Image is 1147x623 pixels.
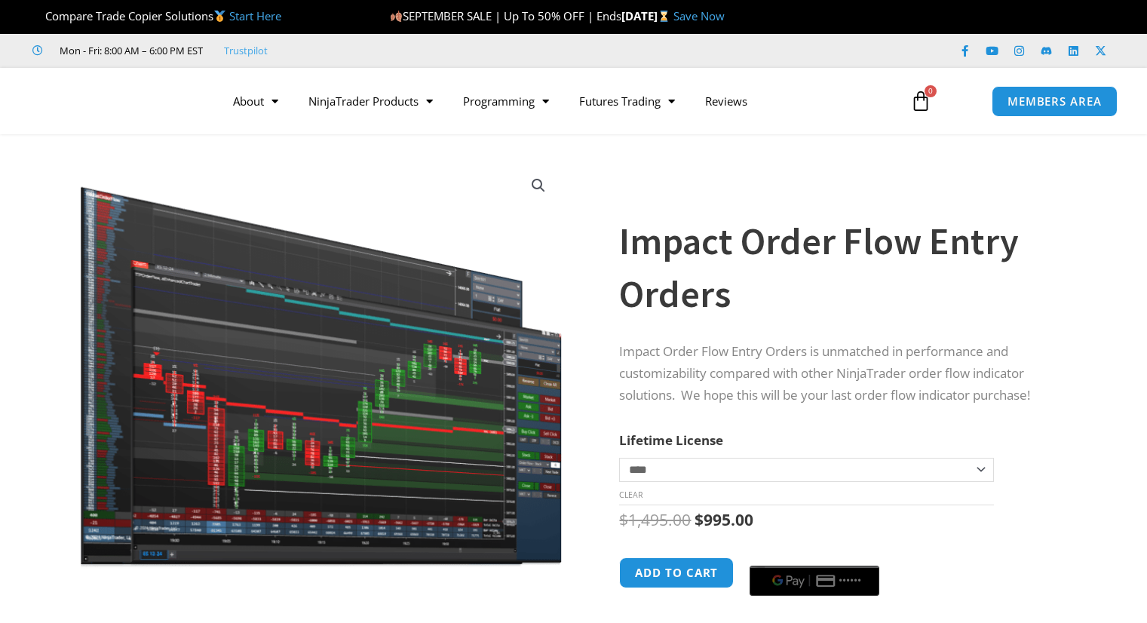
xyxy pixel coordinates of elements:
span: Compare Trade Copier Solutions [32,8,281,23]
a: MEMBERS AREA [992,86,1118,117]
img: 🍂 [391,11,402,22]
img: 🏆 [33,11,44,22]
img: of4 [78,161,563,570]
bdi: 995.00 [695,509,753,530]
img: LogoAI | Affordable Indicators – NinjaTrader [32,74,195,128]
span: SEPTEMBER SALE | Up To 50% OFF | Ends [390,8,621,23]
span: Mon - Fri: 8:00 AM – 6:00 PM EST [56,41,203,60]
button: Buy with GPay [750,566,879,596]
span: $ [619,509,628,530]
text: •••••• [839,575,862,586]
a: NinjaTrader Products [293,84,448,118]
a: About [218,84,293,118]
span: $ [695,509,704,530]
a: Clear options [619,489,643,500]
a: 0 [888,79,954,123]
a: Save Now [673,8,725,23]
a: Reviews [690,84,762,118]
span: MEMBERS AREA [1007,96,1102,107]
p: Impact Order Flow Entry Orders is unmatched in performance and customizability compared with othe... [619,341,1060,407]
nav: Menu [218,84,895,118]
a: Programming [448,84,564,118]
label: Lifetime License [619,431,723,449]
a: Start Here [229,8,281,23]
iframe: Secure payment input frame [747,555,882,557]
a: Trustpilot [224,41,268,60]
strong: [DATE] [621,8,673,23]
span: 0 [925,85,937,97]
button: Add to cart [619,557,734,588]
img: ⌛ [658,11,670,22]
bdi: 1,495.00 [619,509,691,530]
a: Futures Trading [564,84,690,118]
h1: Impact Order Flow Entry Orders [619,215,1060,321]
a: View full-screen image gallery [525,172,552,199]
img: 🥇 [214,11,225,22]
